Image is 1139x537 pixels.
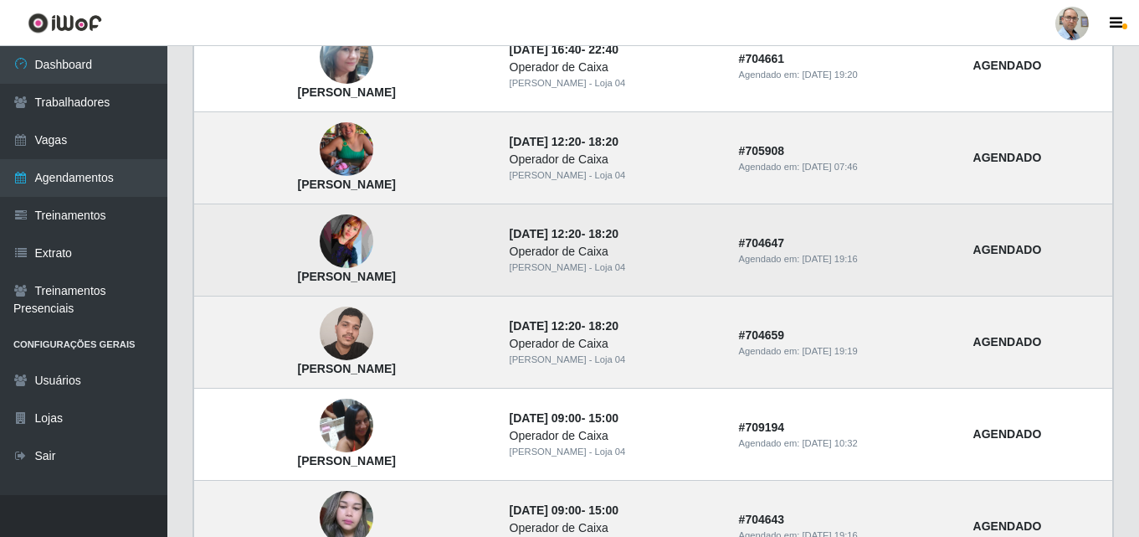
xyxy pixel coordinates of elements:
time: 18:20 [588,319,618,333]
time: 15:00 [588,503,618,517]
strong: # 704647 [739,236,785,250]
time: [DATE] 12:20 [510,227,582,240]
strong: AGENDADO [973,151,1042,164]
div: Agendado em: [739,252,953,266]
div: [PERSON_NAME] - Loja 04 [510,168,719,183]
img: CoreUI Logo [28,13,102,34]
strong: # 709194 [739,421,785,434]
time: [DATE] 19:20 [802,70,857,80]
div: Agendado em: [739,436,953,451]
strong: AGENDADO [973,243,1042,256]
time: [DATE] 10:32 [802,438,857,448]
img: Micarla Vicente Gomes [320,390,373,462]
time: 18:20 [588,135,618,148]
div: Operador de Caixa [510,427,719,445]
strong: [PERSON_NAME] [298,178,396,191]
strong: - [510,43,618,56]
time: [DATE] 16:40 [510,43,582,56]
strong: # 704661 [739,52,785,65]
img: Ana Paula Santos de Melo [320,102,373,198]
time: [DATE] 09:00 [510,411,582,425]
strong: # 704659 [739,328,785,342]
strong: # 705908 [739,144,785,157]
time: [DATE] 12:20 [510,135,582,148]
strong: - [510,135,618,148]
img: Magna Andrade de lima [320,10,373,106]
div: Operador de Caixa [510,151,719,168]
div: Operador de Caixa [510,335,719,353]
strong: - [510,319,618,333]
strong: - [510,227,618,240]
time: [DATE] 19:19 [802,346,857,356]
div: Operador de Caixa [510,519,719,537]
time: [DATE] 19:16 [802,254,857,264]
strong: AGENDADO [973,59,1042,72]
strong: - [510,411,618,425]
time: [DATE] 07:46 [802,162,857,172]
time: 15:00 [588,411,618,425]
div: Agendado em: [739,160,953,174]
strong: # 704643 [739,513,785,526]
strong: AGENDADO [973,427,1042,441]
div: Operador de Caixa [510,59,719,76]
div: [PERSON_NAME] - Loja 04 [510,261,719,275]
strong: [PERSON_NAME] [298,270,396,283]
div: [PERSON_NAME] - Loja 04 [510,445,719,459]
time: 18:20 [588,227,618,240]
img: Matheus Duarte da Rocha [320,298,373,369]
div: Agendado em: [739,344,953,359]
time: [DATE] 12:20 [510,319,582,333]
strong: [PERSON_NAME] [298,362,396,375]
time: [DATE] 09:00 [510,503,582,517]
time: 22:40 [588,43,618,56]
strong: [PERSON_NAME] [298,85,396,99]
div: Agendado em: [739,68,953,82]
strong: [PERSON_NAME] [298,454,396,467]
div: [PERSON_NAME] - Loja 04 [510,76,719,90]
div: Operador de Caixa [510,243,719,261]
div: [PERSON_NAME] - Loja 04 [510,353,719,367]
strong: - [510,503,618,517]
strong: AGENDADO [973,335,1042,349]
img: jaqueline Ferreira Araújo [320,214,373,268]
strong: AGENDADO [973,519,1042,533]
